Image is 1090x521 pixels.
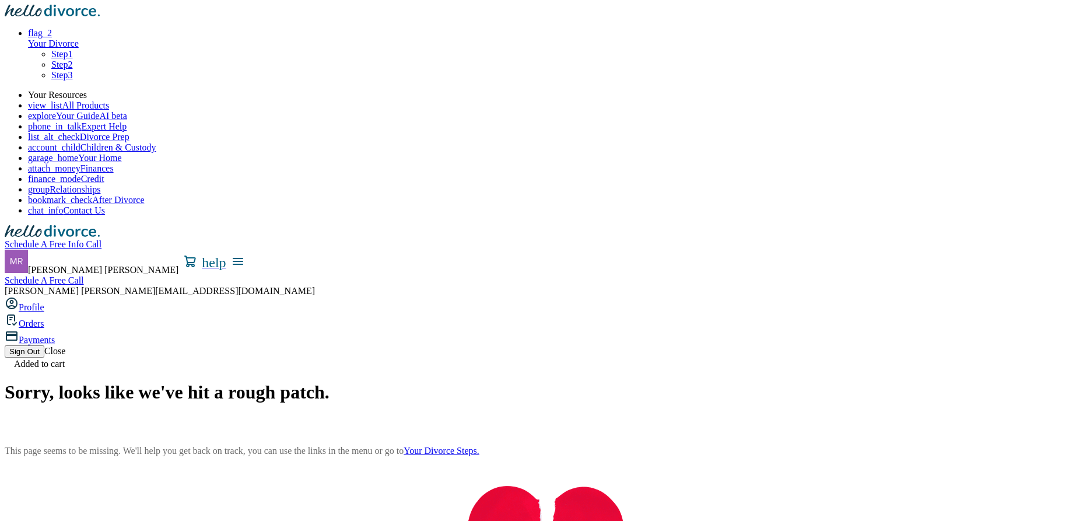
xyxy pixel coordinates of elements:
[183,254,197,268] img: Cart
[51,49,72,59] a: Step1
[28,100,109,110] a: view_listAll Products
[5,275,84,285] a: Schedule A Free Call
[28,132,129,142] a: list_alt_checkDivorce Prep
[19,319,44,328] a: Orders
[28,174,104,184] a: finance_modeCredit
[231,254,245,268] img: Menu
[1032,465,1090,521] iframe: Chat Widget
[404,446,479,456] a: Your Divorce Steps.
[28,153,78,163] span: garage_home
[28,184,100,194] a: groupRelationships
[14,359,65,369] span: Added to cart
[5,444,1085,458] p: This page seems to be missing. We'll help you get back on track, you can use the links in the men...
[28,184,50,194] span: group
[28,28,1085,49] a: flag_2Your Divorce
[51,70,72,80] a: Step3
[28,163,80,173] span: attach_money
[28,195,144,205] a: bookmark_checkAfter Divorce
[28,205,63,215] span: chat_info
[28,142,156,152] a: account_childChildren & Custody
[28,111,127,121] a: exploreYour GuideAI beta
[28,132,80,142] span: list_alt_check
[28,163,114,173] a: attach_moneyFinances
[28,205,105,215] a: chat_infoContact Us
[202,255,226,270] span: help
[28,174,81,184] span: finance_mode
[202,255,226,271] a: help
[5,329,19,343] img: P
[28,142,80,152] span: account_child
[5,313,19,327] img: P
[28,265,178,275] span: [PERSON_NAME] [PERSON_NAME]
[28,90,1085,100] li: Your Resources
[5,345,44,358] button: Sign Out
[19,302,44,312] a: Profile
[5,382,1085,403] h1: Sorry, looks like we've hit a rough patch.
[5,239,101,249] a: Schedule A Free Info Call
[5,296,19,310] img: A
[28,39,1085,49] span: Your Divorce
[28,111,56,121] span: explore
[44,346,65,356] span: Close
[28,100,62,110] span: view_list
[155,286,315,296] span: [EMAIL_ADDRESS][DOMAIN_NAME]
[28,121,127,131] a: phone_in_talkExpert Help
[51,60,72,69] a: Step2
[5,286,155,296] span: [PERSON_NAME] [PERSON_NAME]
[28,121,82,131] span: phone_in_talk
[19,335,55,345] a: Payments
[99,111,127,121] span: AI beta
[5,250,28,273] img: morganrusler@gmail.com
[28,153,122,163] a: garage_homeYour Home
[28,28,52,38] span: flag_2
[28,195,92,205] span: bookmark_check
